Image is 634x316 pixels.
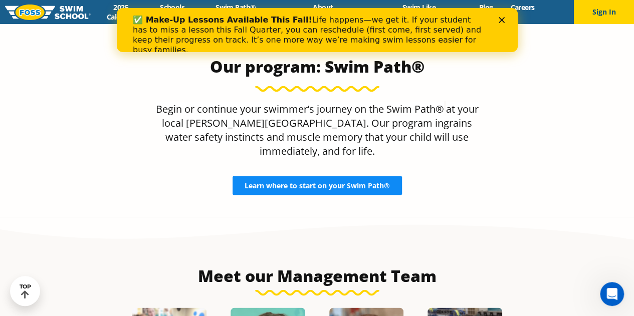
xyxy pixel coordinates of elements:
[151,3,193,12] a: Schools
[162,102,479,157] span: at your local [PERSON_NAME][GEOGRAPHIC_DATA]. Our program ingrains water safety instincts and mus...
[156,102,444,115] span: Begin or continue your swimmer’s journey on the Swim Path®
[600,282,624,306] iframe: Intercom live chat
[382,9,392,15] div: Close
[245,182,390,189] span: Learn where to start on your Swim Path®
[81,265,554,285] h3: Meet our Management Team
[193,3,278,22] a: Swim Path® Program
[5,5,91,20] img: FOSS Swim School Logo
[91,3,151,22] a: 2025 Calendar
[278,3,368,22] a: About [PERSON_NAME]
[117,8,518,52] iframe: Intercom live chat banner
[151,57,484,77] h3: Our program: Swim Path®
[16,7,195,17] b: ✅ Make-Up Lessons Available This Fall!
[368,3,470,22] a: Swim Like [PERSON_NAME]
[20,283,31,299] div: TOP
[16,7,369,47] div: Life happens—we get it. If your student has to miss a lesson this Fall Quarter, you can reschedul...
[470,3,502,12] a: Blog
[233,176,402,195] a: Learn where to start on your Swim Path®
[502,3,543,12] a: Careers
